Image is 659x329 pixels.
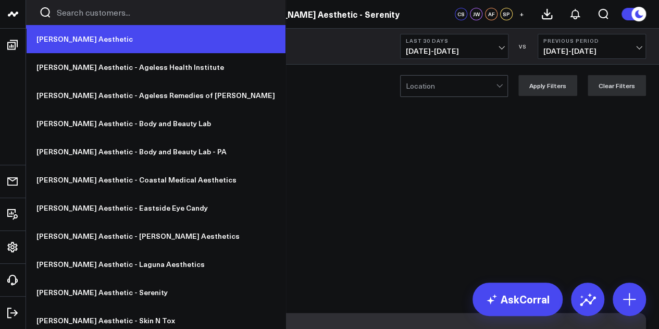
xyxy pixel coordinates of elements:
button: Clear Filters [588,75,646,96]
b: Previous Period [543,38,640,44]
button: Previous Period[DATE]-[DATE] [538,34,646,59]
div: VS [514,43,532,50]
button: Search customers button [39,6,52,19]
button: Last 30 Days[DATE]-[DATE] [400,34,508,59]
input: Search customers input [57,7,272,18]
div: CS [455,8,467,20]
div: JW [470,8,482,20]
a: AskCorral [473,283,563,316]
span: [DATE] - [DATE] [543,47,640,55]
a: [PERSON_NAME] Aesthetic - Eastside Eye Candy [26,194,285,222]
a: [PERSON_NAME] Aesthetic - [PERSON_NAME] Aesthetics [26,222,285,250]
a: [PERSON_NAME] Aesthetic - Body and Beauty Lab [26,109,285,138]
a: [PERSON_NAME] Aesthetic - Body and Beauty Lab - PA [26,138,285,166]
b: Last 30 Days [406,38,503,44]
a: [PERSON_NAME] Aesthetic - Coastal Medical Aesthetics [26,166,285,194]
div: AF [485,8,498,20]
a: [PERSON_NAME] Aesthetic - Laguna Aesthetics [26,250,285,278]
div: SP [500,8,513,20]
a: [PERSON_NAME] Aesthetic - Ageless Health Institute [26,53,285,81]
a: [PERSON_NAME] Aesthetic - Serenity [26,278,285,307]
span: [DATE] - [DATE] [406,47,503,55]
a: [PERSON_NAME] Aesthetic - Ageless Remedies of [PERSON_NAME] [26,81,285,109]
a: [PERSON_NAME] Aesthetic [26,25,285,53]
span: + [519,10,524,18]
a: [PERSON_NAME] Aesthetic - Serenity [246,8,400,20]
button: + [515,8,528,20]
button: Apply Filters [518,75,577,96]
